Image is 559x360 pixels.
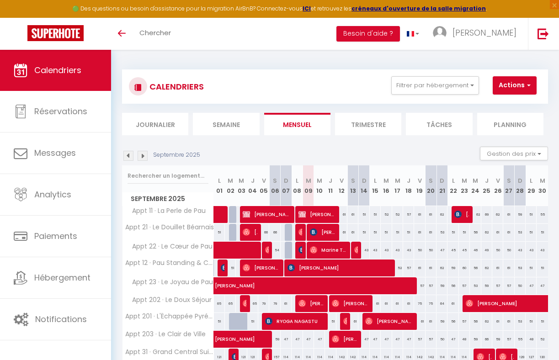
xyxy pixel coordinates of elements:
[470,242,481,259] div: 46
[426,18,528,50] a: ... [PERSON_NAME]
[124,277,215,287] span: Appt 23 · Le Joyau de Pau
[124,224,214,231] span: Appt 21 · Le Douillet Béarnais
[481,206,492,223] div: 69
[453,27,516,38] span: [PERSON_NAME]
[124,349,215,355] span: Appt 31 · Grand Central Suites - 4 Chambres Premium
[414,206,425,223] div: 61
[225,165,236,206] th: 02
[526,313,537,330] div: 51
[426,224,437,241] div: 61
[414,295,425,312] div: 75
[34,272,91,283] span: Hébergement
[124,242,215,252] span: Appt 22 · Le Cœur de Pau
[503,313,514,330] div: 61
[503,224,514,241] div: 61
[537,331,548,348] div: 52
[258,165,269,206] th: 05
[351,176,355,185] abbr: S
[225,259,236,276] div: 51
[447,165,458,206] th: 22
[503,206,514,223] div: 61
[370,331,381,348] div: 47
[437,295,447,312] div: 64
[526,242,537,259] div: 43
[403,206,414,223] div: 57
[459,331,470,348] div: 48
[236,165,247,206] th: 03
[426,206,437,223] div: 61
[303,5,311,12] strong: ICI
[365,312,413,330] span: [PERSON_NAME]
[433,26,447,40] img: ...
[496,176,500,185] abbr: V
[481,331,492,348] div: 66
[221,259,224,276] span: [PERSON_NAME]
[426,331,437,348] div: 57
[530,176,532,185] abbr: L
[381,206,392,223] div: 52
[370,224,381,241] div: 51
[124,259,215,266] span: Appt 12 · Pau Standing & Confort
[381,165,392,206] th: 16
[470,313,481,330] div: 56
[493,76,537,95] button: Actions
[518,176,522,185] abbr: D
[243,223,257,241] span: [PERSON_NAME]
[414,259,425,276] div: 61
[374,176,377,185] abbr: L
[437,313,447,330] div: 59
[303,165,314,206] th: 09
[492,259,503,276] div: 61
[225,295,236,312] div: 65
[210,331,221,348] a: [PERSON_NAME]
[447,224,458,241] div: 51
[492,313,503,330] div: 61
[351,5,486,12] a: créneaux d'ouverture de la salle migration
[459,259,470,276] div: 60
[358,224,369,241] div: 51
[437,331,447,348] div: 50
[262,176,266,185] abbr: V
[537,165,548,206] th: 30
[292,165,303,206] th: 08
[477,113,543,135] li: Planning
[258,224,269,241] div: 66
[34,147,76,159] span: Messages
[470,165,481,206] th: 24
[392,295,403,312] div: 61
[214,295,225,312] div: 65
[329,176,332,185] abbr: J
[269,295,280,312] div: 79
[381,242,392,259] div: 43
[258,295,269,312] div: 79
[414,331,425,348] div: 57
[526,224,537,241] div: 51
[437,242,447,259] div: 47
[414,313,425,330] div: 61
[437,259,447,276] div: 62
[526,259,537,276] div: 51
[247,295,258,312] div: 65
[485,176,489,185] abbr: J
[437,165,447,206] th: 21
[243,259,279,276] span: [PERSON_NAME]
[481,313,492,330] div: 62
[429,176,433,185] abbr: S
[358,206,369,223] div: 51
[403,295,414,312] div: 61
[437,206,447,223] div: 62
[392,259,403,276] div: 52
[515,331,526,348] div: 55
[281,295,292,312] div: 61
[139,28,171,37] span: Chercher
[414,165,425,206] th: 19
[269,224,280,241] div: 66
[34,230,77,242] span: Paiements
[459,224,470,241] div: 51
[481,259,492,276] div: 62
[383,176,389,185] abbr: M
[503,331,514,348] div: 57
[247,313,258,330] div: 51
[492,224,503,241] div: 61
